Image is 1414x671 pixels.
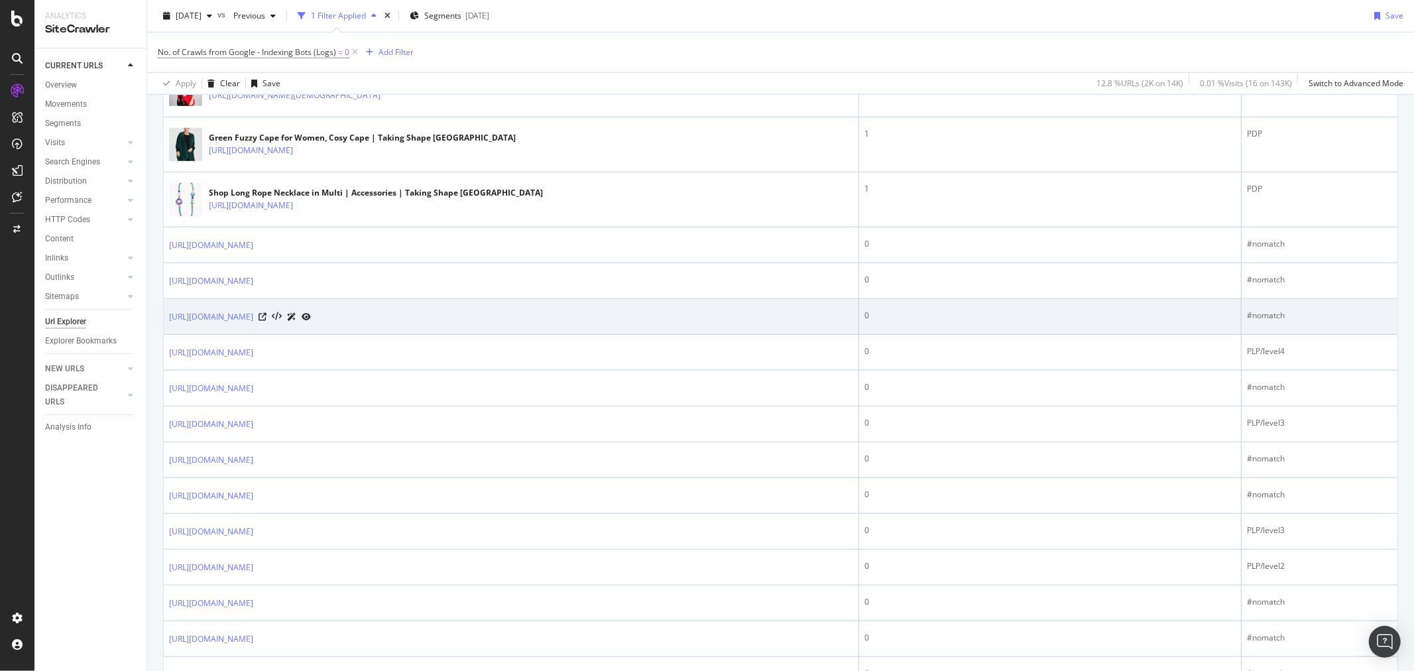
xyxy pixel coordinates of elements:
[45,174,87,188] div: Distribution
[45,136,65,150] div: Visits
[345,43,349,62] span: 0
[209,187,543,199] div: Shop Long Rope Necklace in Multi | Accessories | Taking Shape [GEOGRAPHIC_DATA]
[45,381,112,409] div: DISAPPEARED URLS
[465,10,489,21] div: [DATE]
[209,132,516,144] div: Green Fuzzy Cape for Women, Cosy Cape | Taking Shape [GEOGRAPHIC_DATA]
[45,97,87,111] div: Movements
[1247,632,1392,644] div: #nomatch
[45,11,136,22] div: Analytics
[45,251,124,265] a: Inlinks
[169,382,253,395] a: [URL][DOMAIN_NAME]
[45,251,68,265] div: Inlinks
[864,238,1236,250] div: 0
[864,345,1236,357] div: 0
[169,489,253,503] a: [URL][DOMAIN_NAME]
[209,144,293,157] a: [URL][DOMAIN_NAME]
[1369,626,1401,658] div: Open Intercom Messenger
[864,524,1236,536] div: 0
[169,346,253,359] a: [URL][DOMAIN_NAME]
[45,381,124,409] a: DISAPPEARED URLS
[1247,596,1392,608] div: #nomatch
[45,362,84,376] div: NEW URLS
[45,213,124,227] a: HTTP Codes
[1247,453,1392,465] div: #nomatch
[169,176,202,223] img: main image
[217,9,228,20] span: vs
[45,117,81,131] div: Segments
[169,274,253,288] a: [URL][DOMAIN_NAME]
[338,46,343,58] span: =
[169,525,253,538] a: [URL][DOMAIN_NAME]
[169,597,253,610] a: [URL][DOMAIN_NAME]
[169,239,253,252] a: [URL][DOMAIN_NAME]
[864,128,1236,140] div: 1
[45,155,100,169] div: Search Engines
[45,362,124,376] a: NEW URLS
[864,310,1236,322] div: 0
[45,334,137,348] a: Explorer Bookmarks
[45,232,137,246] a: Content
[228,5,281,27] button: Previous
[1247,238,1392,250] div: #nomatch
[382,9,393,23] div: times
[45,290,79,304] div: Sitemaps
[1247,128,1392,140] div: PDP
[292,5,382,27] button: 1 Filter Applied
[1309,78,1403,89] div: Switch to Advanced Mode
[45,194,124,208] a: Performance
[404,5,495,27] button: Segments[DATE]
[176,78,196,89] div: Apply
[45,213,90,227] div: HTTP Codes
[45,117,137,131] a: Segments
[424,10,461,21] span: Segments
[311,10,366,21] div: 1 Filter Applied
[220,78,240,89] div: Clear
[864,381,1236,393] div: 0
[169,121,202,168] img: main image
[209,89,381,102] a: [URL][DOMAIN_NAME][DEMOGRAPHIC_DATA]
[45,22,136,37] div: SiteCrawler
[45,271,124,284] a: Outlinks
[379,46,414,58] div: Add Filter
[45,271,74,284] div: Outlinks
[169,454,253,467] a: [URL][DOMAIN_NAME]
[1385,10,1403,21] div: Save
[45,232,74,246] div: Content
[1096,78,1183,89] div: 12.8 % URLs ( 2K on 14K )
[302,310,311,324] a: URL Inspection
[272,312,282,322] button: View HTML Source
[45,290,124,304] a: Sitemaps
[45,194,91,208] div: Performance
[864,183,1236,195] div: 1
[1369,5,1403,27] button: Save
[864,632,1236,644] div: 0
[169,633,253,646] a: [URL][DOMAIN_NAME]
[1247,417,1392,429] div: PLP/level3
[361,44,414,60] button: Add Filter
[158,5,217,27] button: [DATE]
[1247,524,1392,536] div: PLP/level3
[1247,345,1392,357] div: PLP/level4
[176,10,202,21] span: 2025 Sep. 30th
[246,73,280,94] button: Save
[158,46,336,58] span: No. of Crawls from Google - Indexing Bots (Logs)
[45,78,77,92] div: Overview
[263,78,280,89] div: Save
[45,420,137,434] a: Analysis Info
[45,315,86,329] div: Url Explorer
[202,73,240,94] button: Clear
[45,59,103,73] div: CURRENT URLS
[1247,381,1392,393] div: #nomatch
[169,418,253,431] a: [URL][DOMAIN_NAME]
[45,97,137,111] a: Movements
[864,274,1236,286] div: 0
[45,155,124,169] a: Search Engines
[864,560,1236,572] div: 0
[1247,489,1392,501] div: #nomatch
[1200,78,1292,89] div: 0.01 % Visits ( 16 on 143K )
[1247,183,1392,195] div: PDP
[864,489,1236,501] div: 0
[158,73,196,94] button: Apply
[228,10,265,21] span: Previous
[864,453,1236,465] div: 0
